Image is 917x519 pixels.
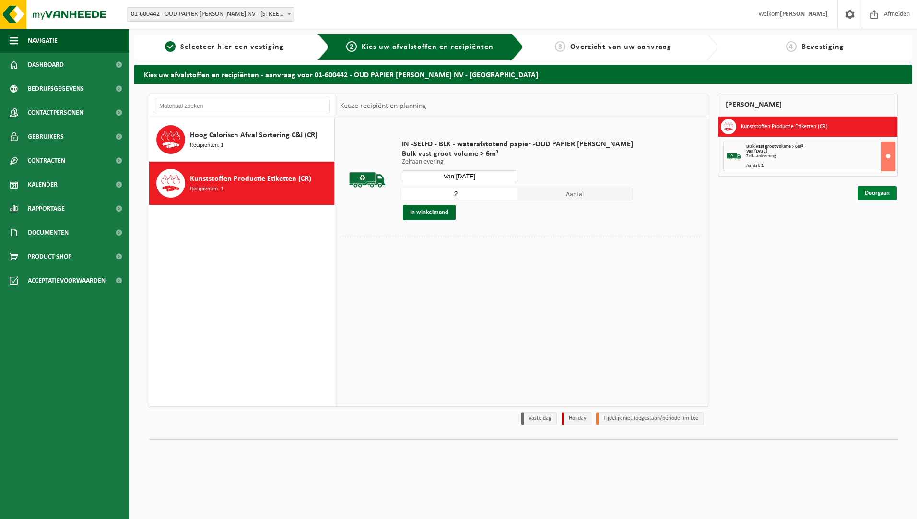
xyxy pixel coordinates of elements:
[562,412,591,425] li: Holiday
[149,118,335,162] button: Hoog Calorisch Afval Sortering C&I (CR) Recipiënten: 1
[190,185,223,194] span: Recipiënten: 1
[746,164,895,168] div: Aantal: 2
[402,170,517,182] input: Selecteer datum
[28,53,64,77] span: Dashboard
[801,43,844,51] span: Bevestiging
[127,8,294,21] span: 01-600442 - OUD PAPIER JOZEF MICHEL NV - 2920 KALMTHOUT, BRASSCHAATSTEENWEG 300
[346,41,357,52] span: 2
[786,41,797,52] span: 4
[28,221,69,245] span: Documenten
[28,269,106,293] span: Acceptatievoorwaarden
[402,140,633,149] span: IN -SELFD - BLK - waterafstotend papier -OUD PAPIER [PERSON_NAME]
[858,186,897,200] a: Doorgaan
[741,119,828,134] h3: Kunststoffen Productie Etiketten (CR)
[570,43,671,51] span: Overzicht van uw aanvraag
[190,173,311,185] span: Kunststoffen Productie Etiketten (CR)
[180,43,284,51] span: Selecteer hier een vestiging
[362,43,494,51] span: Kies uw afvalstoffen en recipiënten
[28,77,84,101] span: Bedrijfsgegevens
[521,412,557,425] li: Vaste dag
[596,412,704,425] li: Tijdelijk niet toegestaan/période limitée
[403,205,456,220] button: In winkelmand
[402,159,633,165] p: Zelfaanlevering
[746,144,803,149] span: Bulk vast groot volume > 6m³
[402,149,633,159] span: Bulk vast groot volume > 6m³
[555,41,565,52] span: 3
[134,65,912,83] h2: Kies uw afvalstoffen en recipiënten - aanvraag voor 01-600442 - OUD PAPIER [PERSON_NAME] NV - [GE...
[190,141,223,150] span: Recipiënten: 1
[28,197,65,221] span: Rapportage
[154,99,330,113] input: Materiaal zoeken
[335,94,431,118] div: Keuze recipiënt en planning
[746,154,895,159] div: Zelfaanlevering
[165,41,176,52] span: 1
[28,101,83,125] span: Contactpersonen
[28,29,58,53] span: Navigatie
[127,7,294,22] span: 01-600442 - OUD PAPIER JOZEF MICHEL NV - 2920 KALMTHOUT, BRASSCHAATSTEENWEG 300
[190,130,317,141] span: Hoog Calorisch Afval Sortering C&I (CR)
[746,149,767,154] strong: Van [DATE]
[28,149,65,173] span: Contracten
[28,125,64,149] span: Gebruikers
[149,162,335,205] button: Kunststoffen Productie Etiketten (CR) Recipiënten: 1
[718,94,898,117] div: [PERSON_NAME]
[780,11,828,18] strong: [PERSON_NAME]
[28,245,71,269] span: Product Shop
[28,173,58,197] span: Kalender
[517,188,633,200] span: Aantal
[139,41,310,53] a: 1Selecteer hier een vestiging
